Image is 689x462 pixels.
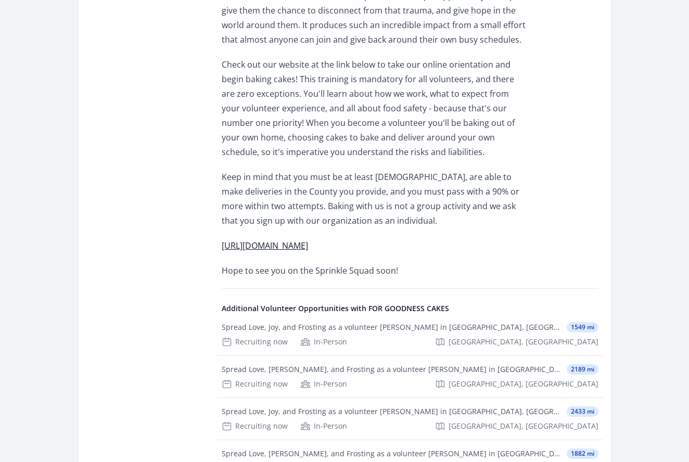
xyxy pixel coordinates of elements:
span: [GEOGRAPHIC_DATA], [GEOGRAPHIC_DATA] [449,379,598,389]
span: 2189 mi [567,364,598,375]
p: Check out our website at the link below to take our online orientation and begin baking cakes! Th... [222,57,526,159]
a: [URL][DOMAIN_NAME] [222,240,308,251]
div: In-Person [300,421,347,431]
a: Spread Love, Joy, and Frosting as a volunteer [PERSON_NAME] in [GEOGRAPHIC_DATA], [GEOGRAPHIC_DAT... [218,314,603,355]
span: 1549 mi [567,322,598,332]
h4: Additional Volunteer Opportunities with FOR GOODNESS CAKES [222,303,598,314]
span: [GEOGRAPHIC_DATA], [GEOGRAPHIC_DATA] [449,421,598,431]
span: 2433 mi [567,406,598,417]
div: Recruiting now [222,379,288,389]
a: Spread Love, Joy, and Frosting as a volunteer [PERSON_NAME] in [GEOGRAPHIC_DATA], [GEOGRAPHIC_DAT... [218,398,603,440]
p: Keep in mind that you must be at least [DEMOGRAPHIC_DATA], are able to make deliveries in the Cou... [222,170,526,228]
div: In-Person [300,379,347,389]
div: Spread Love, [PERSON_NAME], and Frosting as a volunteer [PERSON_NAME] in [GEOGRAPHIC_DATA], [GEOG... [222,364,563,375]
div: In-Person [300,337,347,347]
span: [GEOGRAPHIC_DATA], [GEOGRAPHIC_DATA] [449,337,598,347]
div: Recruiting now [222,337,288,347]
div: Spread Love, [PERSON_NAME], and Frosting as a volunteer [PERSON_NAME] in [GEOGRAPHIC_DATA][PERSON... [222,448,563,459]
div: Recruiting now [222,421,288,431]
a: Spread Love, [PERSON_NAME], and Frosting as a volunteer [PERSON_NAME] in [GEOGRAPHIC_DATA], [GEOG... [218,356,603,397]
div: Spread Love, Joy, and Frosting as a volunteer [PERSON_NAME] in [GEOGRAPHIC_DATA], [GEOGRAPHIC_DATA]! [222,322,563,332]
span: 1882 mi [567,448,598,459]
div: Spread Love, Joy, and Frosting as a volunteer [PERSON_NAME] in [GEOGRAPHIC_DATA], [GEOGRAPHIC_DATA]! [222,406,563,417]
p: Hope to see you on the Sprinkle Squad soon! [222,263,526,278]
